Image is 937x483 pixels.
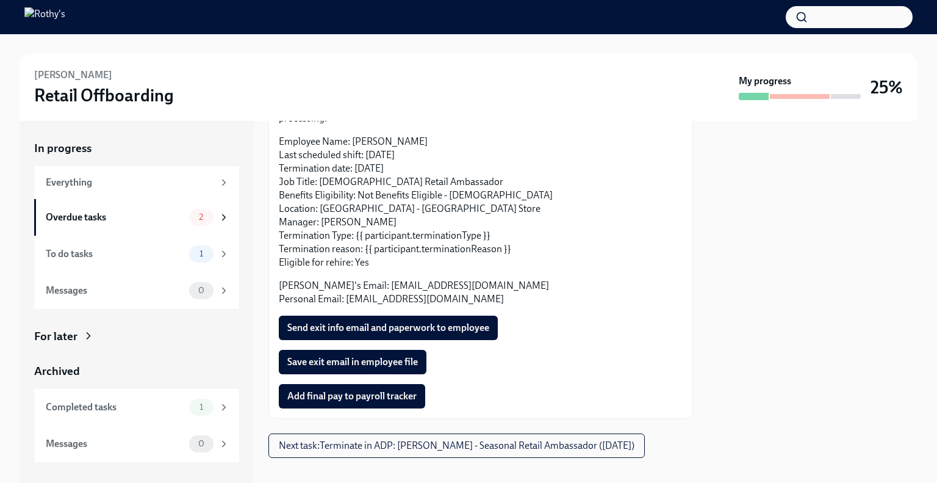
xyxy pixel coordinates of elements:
[191,439,212,448] span: 0
[34,84,174,106] h3: Retail Offboarding
[34,329,77,344] div: For later
[34,166,239,199] a: Everything
[279,350,426,374] button: Save exit email in employee file
[279,135,683,269] p: Employee Name: [PERSON_NAME] Last scheduled shift: [DATE] Termination date: [DATE] Job Title: [DE...
[24,7,65,27] img: Rothy's
[34,68,112,82] h6: [PERSON_NAME]
[34,389,239,426] a: Completed tasks1
[279,316,498,340] button: Send exit info email and paperwork to employee
[34,199,239,236] a: Overdue tasks2
[279,440,634,452] span: Next task : Terminate in ADP: [PERSON_NAME] - Seasonal Retail Ambassador ([DATE])
[287,356,418,368] span: Save exit email in employee file
[46,284,184,297] div: Messages
[279,384,425,409] button: Add final pay to payroll tracker
[192,212,210,222] span: 2
[46,437,184,451] div: Messages
[46,247,184,261] div: To do tasks
[46,401,184,414] div: Completed tasks
[287,390,417,402] span: Add final pay to payroll tracker
[34,329,239,344] a: For later
[46,176,214,189] div: Everything
[191,286,212,295] span: 0
[287,322,489,334] span: Send exit info email and paperwork to employee
[739,74,791,88] strong: My progress
[46,211,184,224] div: Overdue tasks
[279,279,683,306] p: [PERSON_NAME]'s Email: [EMAIL_ADDRESS][DOMAIN_NAME] Personal Email: [EMAIL_ADDRESS][DOMAIN_NAME]
[34,272,239,309] a: Messages0
[34,426,239,462] a: Messages0
[871,76,903,98] h3: 25%
[34,363,239,379] a: Archived
[268,434,645,458] button: Next task:Terminate in ADP: [PERSON_NAME] - Seasonal Retail Ambassador ([DATE])
[192,402,210,412] span: 1
[192,249,210,258] span: 1
[34,140,239,156] a: In progress
[34,236,239,272] a: To do tasks1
